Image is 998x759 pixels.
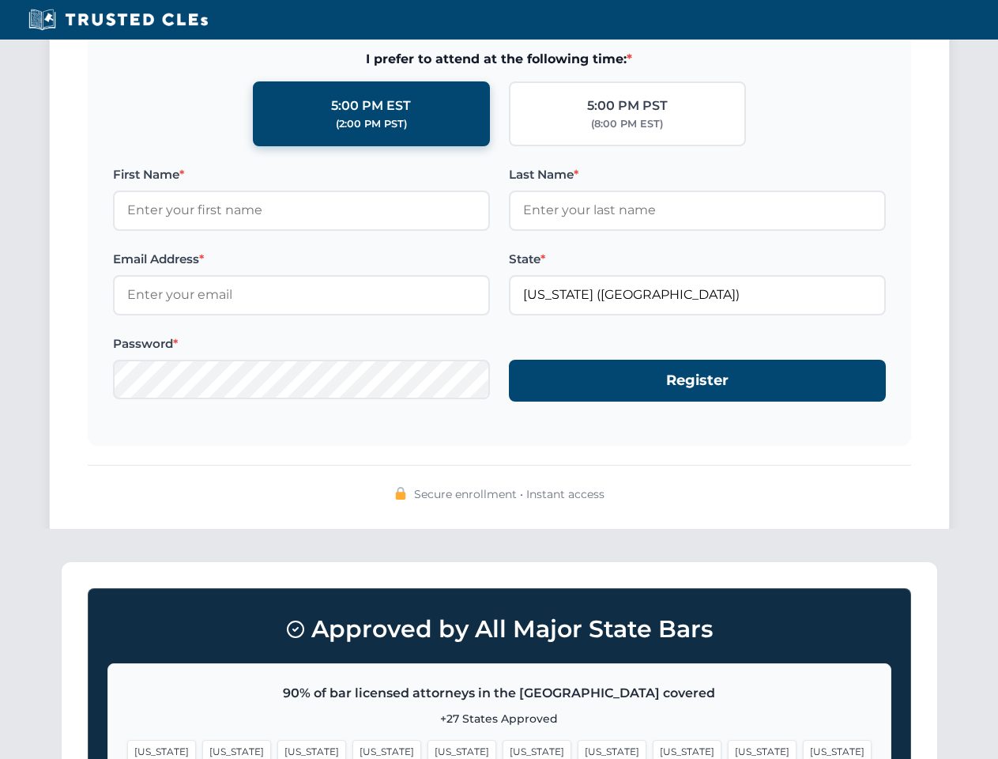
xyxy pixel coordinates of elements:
[509,191,886,230] input: Enter your last name
[113,191,490,230] input: Enter your first name
[113,250,490,269] label: Email Address
[509,165,886,184] label: Last Name
[414,485,604,503] span: Secure enrollment • Instant access
[509,250,886,269] label: State
[113,334,490,353] label: Password
[509,275,886,315] input: Florida (FL)
[394,487,407,500] img: 🔒
[113,49,886,70] span: I prefer to attend at the following time:
[336,116,407,132] div: (2:00 PM PST)
[127,683,872,704] p: 90% of bar licensed attorneys in the [GEOGRAPHIC_DATA] covered
[587,96,668,116] div: 5:00 PM PST
[127,710,872,727] p: +27 States Approved
[509,360,886,402] button: Register
[107,608,891,651] h3: Approved by All Major State Bars
[331,96,411,116] div: 5:00 PM EST
[24,8,213,32] img: Trusted CLEs
[591,116,663,132] div: (8:00 PM EST)
[113,275,490,315] input: Enter your email
[113,165,490,184] label: First Name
